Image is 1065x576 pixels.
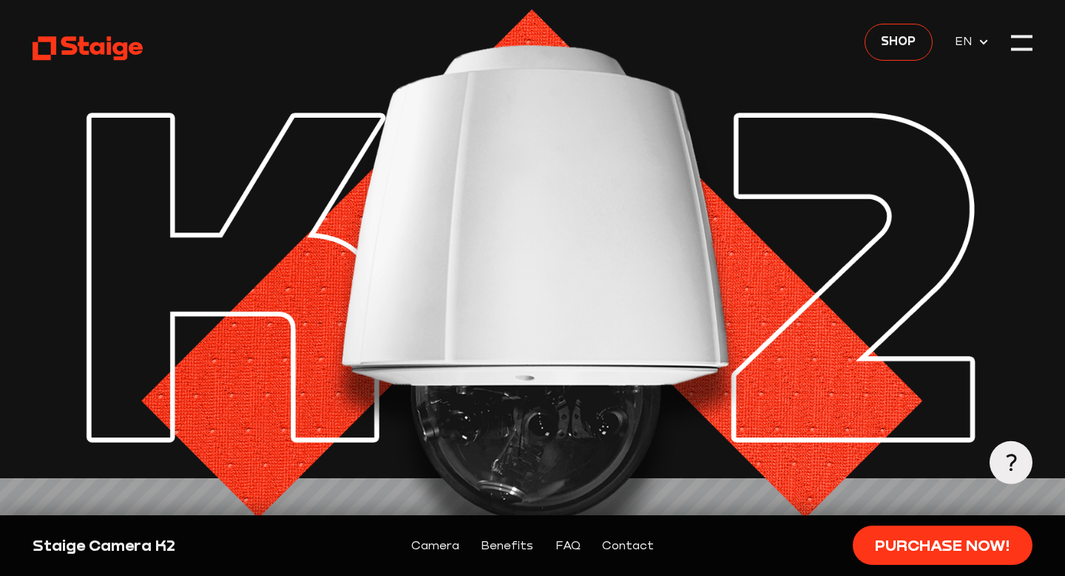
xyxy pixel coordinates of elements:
span: Shop [881,32,916,51]
a: Benefits [481,536,533,555]
a: FAQ [555,536,581,555]
a: Camera [411,536,459,555]
a: Contact [602,536,654,555]
div: Staige Camera K2 [33,535,271,556]
span: EN [955,32,978,51]
a: Shop [865,24,933,60]
iframe: chat widget [1003,266,1050,310]
a: Purchase now! [853,526,1032,565]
